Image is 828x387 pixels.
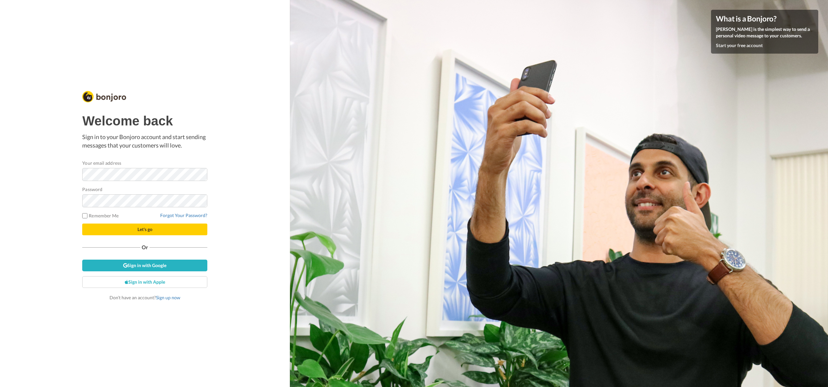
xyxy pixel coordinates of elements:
[82,133,207,149] p: Sign in to your Bonjoro account and start sending messages that your customers will love.
[82,186,102,193] label: Password
[82,212,119,219] label: Remember Me
[110,295,180,300] span: Don’t have an account?
[82,260,207,271] a: Sign in with Google
[716,26,813,39] p: [PERSON_NAME] is the simplest way to send a personal video message to your customers.
[82,160,121,166] label: Your email address
[82,224,207,235] button: Let's go
[82,213,87,218] input: Remember Me
[82,276,207,288] a: Sign in with Apple
[140,245,149,250] span: Or
[716,15,813,23] h4: What is a Bonjoro?
[156,295,180,300] a: Sign up now
[160,213,207,218] a: Forgot Your Password?
[716,43,763,48] a: Start your free account
[82,114,207,128] h1: Welcome back
[137,226,152,232] span: Let's go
